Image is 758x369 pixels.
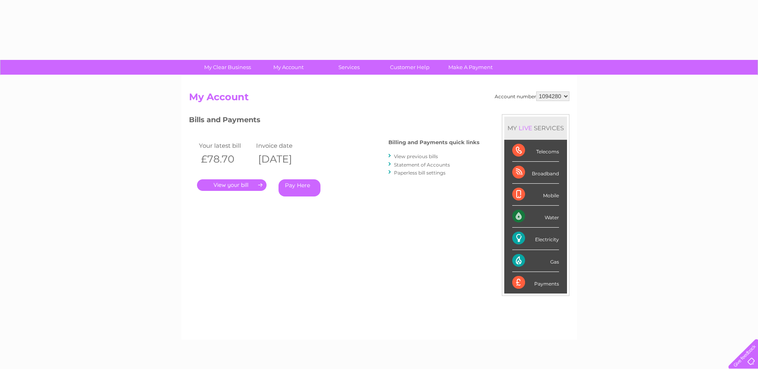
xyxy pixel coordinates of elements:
[438,60,503,75] a: Make A Payment
[388,139,479,145] h4: Billing and Payments quick links
[394,162,450,168] a: Statement of Accounts
[394,153,438,159] a: View previous bills
[377,60,443,75] a: Customer Help
[517,124,534,132] div: LIVE
[254,140,312,151] td: Invoice date
[512,272,559,294] div: Payments
[316,60,382,75] a: Services
[197,179,267,191] a: .
[512,162,559,184] div: Broadband
[512,140,559,162] div: Telecoms
[512,206,559,228] div: Water
[504,117,567,139] div: MY SERVICES
[195,60,261,75] a: My Clear Business
[197,151,255,167] th: £78.70
[255,60,321,75] a: My Account
[512,228,559,250] div: Electricity
[189,114,479,128] h3: Bills and Payments
[189,91,569,107] h2: My Account
[512,184,559,206] div: Mobile
[254,151,312,167] th: [DATE]
[197,140,255,151] td: Your latest bill
[394,170,446,176] a: Paperless bill settings
[495,91,569,101] div: Account number
[279,179,320,196] a: Pay Here
[512,250,559,272] div: Gas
